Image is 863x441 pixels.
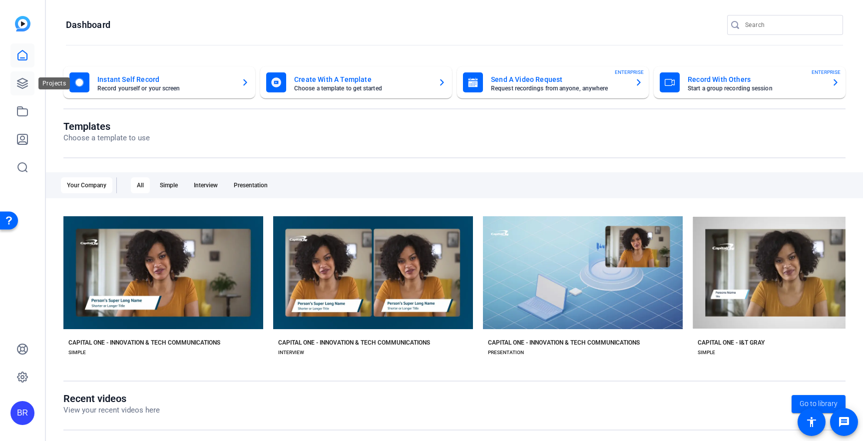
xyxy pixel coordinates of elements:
[97,85,233,91] mat-card-subtitle: Record yourself or your screen
[68,349,86,357] div: SIMPLE
[260,66,452,98] button: Create With A TemplateChoose a template to get started
[806,416,818,428] mat-icon: accessibility
[800,399,838,409] span: Go to library
[688,85,824,91] mat-card-subtitle: Start a group recording session
[66,19,110,31] h1: Dashboard
[491,73,627,85] mat-card-title: Send A Video Request
[615,68,644,76] span: ENTERPRISE
[63,405,160,416] p: View your recent videos here
[38,77,70,89] div: Projects
[63,132,150,144] p: Choose a template to use
[698,339,765,347] div: CAPITAL ONE - I&T GRAY
[745,19,835,31] input: Search
[491,85,627,91] mat-card-subtitle: Request recordings from anyone, anywhere
[654,66,846,98] button: Record With OthersStart a group recording sessionENTERPRISE
[63,120,150,132] h1: Templates
[457,66,649,98] button: Send A Video RequestRequest recordings from anyone, anywhereENTERPRISE
[188,177,224,193] div: Interview
[688,73,824,85] mat-card-title: Record With Others
[68,339,220,347] div: CAPITAL ONE - INNOVATION & TECH COMMUNICATIONS
[63,393,160,405] h1: Recent videos
[131,177,150,193] div: All
[228,177,274,193] div: Presentation
[488,349,524,357] div: PRESENTATION
[10,401,34,425] div: BR
[698,349,715,357] div: SIMPLE
[812,68,841,76] span: ENTERPRISE
[294,85,430,91] mat-card-subtitle: Choose a template to get started
[15,16,30,31] img: blue-gradient.svg
[294,73,430,85] mat-card-title: Create With A Template
[838,416,850,428] mat-icon: message
[488,339,640,347] div: CAPITAL ONE - INNOVATION & TECH COMMUNICATIONS
[61,177,112,193] div: Your Company
[97,73,233,85] mat-card-title: Instant Self Record
[792,395,846,413] a: Go to library
[278,339,430,347] div: CAPITAL ONE - INNOVATION & TECH COMMUNICATIONS
[63,66,255,98] button: Instant Self RecordRecord yourself or your screen
[278,349,304,357] div: INTERVIEW
[154,177,184,193] div: Simple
